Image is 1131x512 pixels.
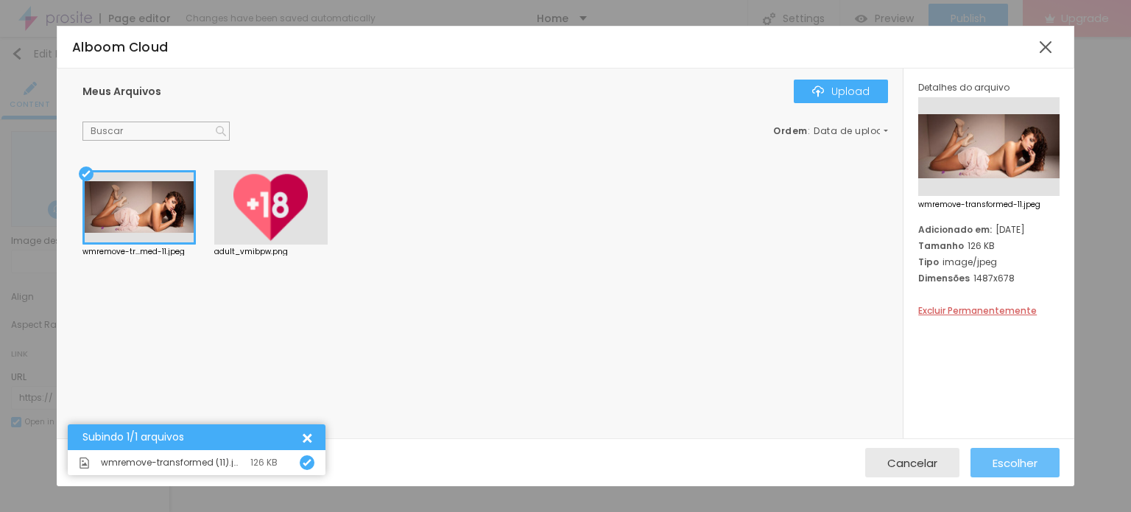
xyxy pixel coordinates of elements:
img: Icone [303,458,311,467]
span: Dimensões [918,272,970,284]
div: 126 KB [250,458,278,467]
div: Subindo 1/1 arquivos [82,432,300,443]
img: Icone [79,457,90,469]
span: Ordem [773,125,808,137]
div: : [773,127,888,136]
div: 126 KB [918,239,1060,252]
div: adult_vmibpw.png [214,248,328,256]
img: Icone [216,126,226,136]
img: Icone [812,85,824,97]
span: Tipo [918,256,939,268]
div: Upload [812,85,870,97]
span: Cancelar [887,457,937,469]
button: Cancelar [865,448,959,477]
div: 1487x678 [918,272,1060,284]
span: Data de upload [814,127,890,136]
span: Adicionado em: [918,223,992,236]
span: Tamanho [918,239,964,252]
div: image/jpeg [918,256,1060,268]
button: Escolher [970,448,1060,477]
span: Escolher [993,457,1037,469]
span: Meus Arquivos [82,84,161,99]
div: wmremove-tr...med-11.jpeg [82,248,196,256]
span: wmremove-transformed (11).jpeg [101,458,243,467]
span: wmremove-transformed-11.jpeg [918,201,1060,208]
span: Alboom Cloud [72,38,169,56]
input: Buscar [82,122,230,141]
div: [DATE] [918,223,1060,236]
span: Excluir Permanentemente [918,304,1037,317]
span: Detalhes do arquivo [918,81,1010,94]
button: IconeUpload [794,80,888,103]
